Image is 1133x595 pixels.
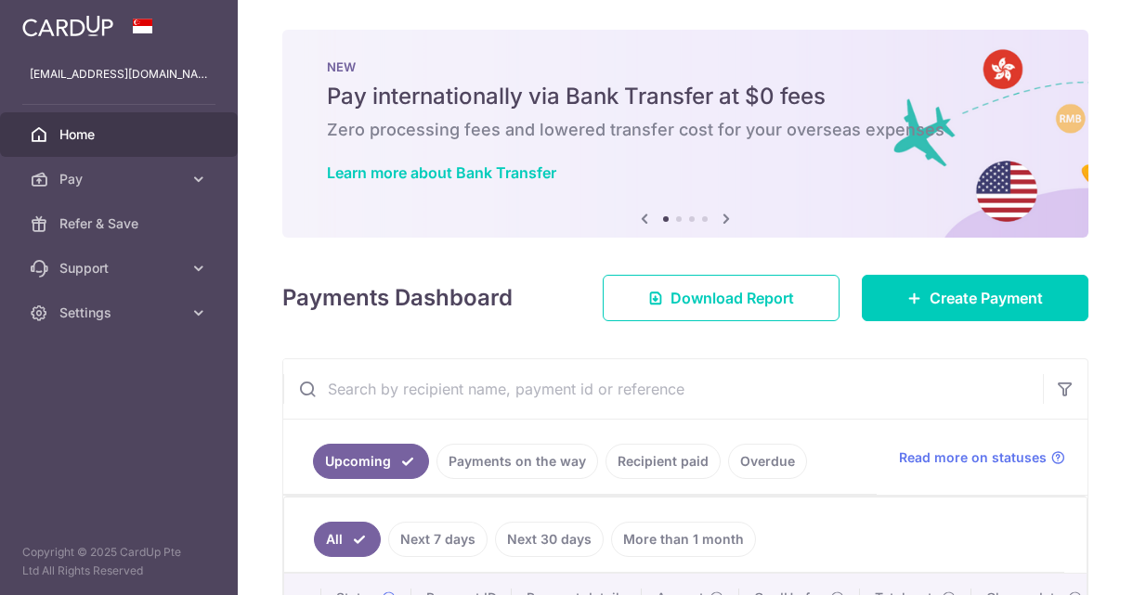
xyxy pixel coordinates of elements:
[59,125,182,144] span: Home
[495,522,604,557] a: Next 30 days
[282,281,513,315] h4: Payments Dashboard
[30,65,208,84] p: [EMAIL_ADDRESS][DOMAIN_NAME]
[436,444,598,479] a: Payments on the way
[314,522,381,557] a: All
[327,119,1044,141] h6: Zero processing fees and lowered transfer cost for your overseas expenses
[899,448,1047,467] span: Read more on statuses
[327,82,1044,111] h5: Pay internationally via Bank Transfer at $0 fees
[283,359,1043,419] input: Search by recipient name, payment id or reference
[606,444,721,479] a: Recipient paid
[59,304,182,322] span: Settings
[899,448,1065,467] a: Read more on statuses
[327,163,556,182] a: Learn more about Bank Transfer
[671,287,794,309] span: Download Report
[930,287,1043,309] span: Create Payment
[282,30,1088,238] img: Bank transfer banner
[728,444,807,479] a: Overdue
[862,275,1088,321] a: Create Payment
[22,15,113,37] img: CardUp
[313,444,429,479] a: Upcoming
[327,59,1044,74] p: NEW
[388,522,488,557] a: Next 7 days
[59,170,182,188] span: Pay
[611,522,756,557] a: More than 1 month
[59,214,182,233] span: Refer & Save
[603,275,840,321] a: Download Report
[59,259,182,278] span: Support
